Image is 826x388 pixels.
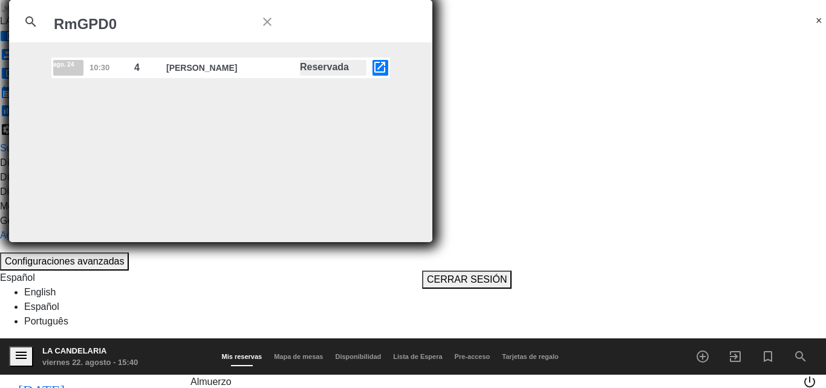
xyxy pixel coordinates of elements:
span: 10:30 [89,62,128,74]
i: open_in_new [372,60,387,74]
span: 4 [134,61,156,75]
span: [PERSON_NAME] [166,62,300,74]
span: ago. 24 [53,60,83,76]
span: Reservada [300,60,366,76]
input: Buscar reservas [53,13,246,36]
